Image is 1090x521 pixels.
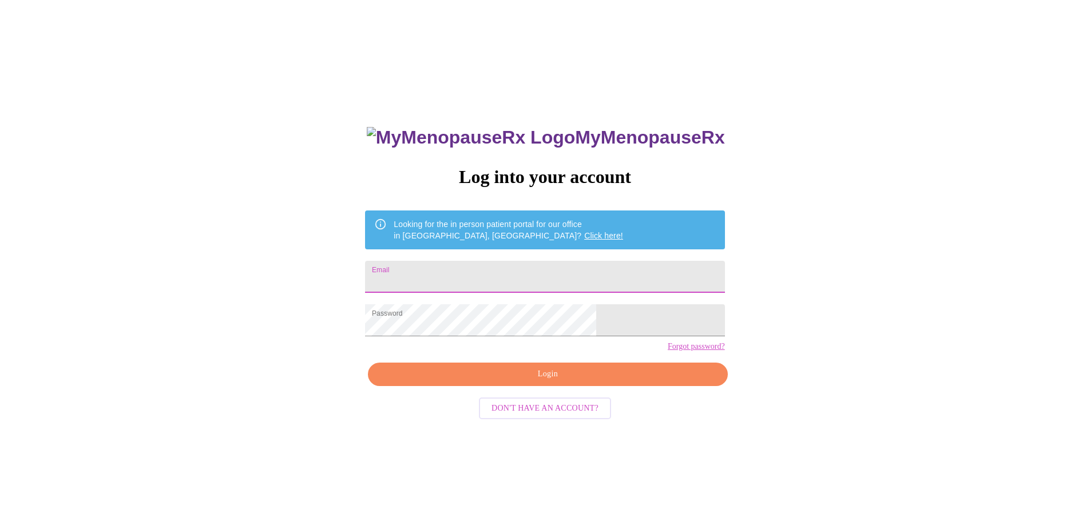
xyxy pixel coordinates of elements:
button: Login [368,363,727,386]
h3: Log into your account [365,166,724,188]
a: Don't have an account? [476,403,614,412]
span: Login [381,367,714,381]
span: Don't have an account? [492,401,598,416]
h3: MyMenopauseRx [367,127,725,148]
a: Click here! [584,231,623,240]
img: MyMenopauseRx Logo [367,127,575,148]
a: Forgot password? [668,342,725,351]
div: Looking for the in person patient portal for our office in [GEOGRAPHIC_DATA], [GEOGRAPHIC_DATA]? [394,214,623,246]
button: Don't have an account? [479,397,611,420]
